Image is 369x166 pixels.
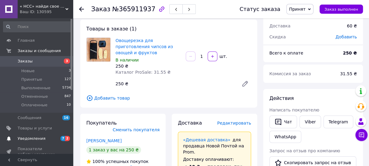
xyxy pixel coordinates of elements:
a: Овощерезка для приготовления чипсов из овощей и фруктов [116,38,173,55]
span: Добавить [336,34,357,39]
input: Поиск [3,21,71,32]
a: [PERSON_NAME] [86,138,122,143]
span: Сообщения [18,115,41,121]
span: Показатели работы компании [18,146,56,157]
span: №365911937 [112,5,155,13]
div: Вернуться назад [79,6,84,12]
span: Написать покупателю [269,108,319,112]
span: Доставка [269,23,290,28]
div: Доставку оплачивают: [183,156,246,162]
span: Принятые [21,77,42,82]
span: Запрос на отзыв про компанию [269,148,340,153]
span: 2 [65,136,70,141]
span: Добавить товар [86,95,251,101]
a: WhatsApp [269,131,301,143]
span: 3 [69,68,71,74]
span: 127 [64,77,71,82]
span: Сменить покупателя [113,127,160,132]
span: Уведомления [18,136,45,141]
span: 31.55 ₴ [340,71,357,76]
div: 60 ₴ [343,19,360,33]
span: Отмененные [21,94,48,99]
span: Товары и услуги [18,125,52,131]
a: Viber [299,115,321,128]
a: Редактировать [239,78,251,90]
span: В наличии [116,58,139,62]
button: Чат [269,115,297,128]
div: 250 ₴ [116,63,181,69]
b: 250 ₴ [343,51,357,55]
span: 16 [62,115,70,120]
div: успешных покупок [86,158,149,164]
div: Ваш ID: 130595 [20,9,73,15]
span: Покупатель [86,120,117,126]
img: Овощерезка для приготовления чипсов из овощей и фруктов [87,38,110,62]
span: Заказ [91,5,110,13]
span: Каталог ProSale: 31.55 ₴ [116,70,171,75]
span: 10 [67,102,71,108]
span: Скидка [269,34,286,39]
div: шт. [218,53,228,59]
span: Выполненные [21,85,50,91]
button: Заказ выполнен [319,5,363,14]
a: «Дешевая доставка» [183,137,230,142]
span: 847 [64,94,71,99]
div: 250 ₴ [113,79,236,88]
div: 1 заказ у вас на 250 ₴ [86,146,141,154]
div: для продавца Новой Почтой на Prom. [183,137,246,155]
span: Новые [21,68,35,74]
span: Заказы [18,58,33,64]
span: Оплаченные [21,102,47,108]
span: Заказ выполнен [324,7,358,12]
span: Заказы и сообщения [18,48,61,54]
span: Принят [289,7,305,12]
span: Главная [18,38,35,43]
span: 5734 [62,85,71,91]
span: Действия [269,95,294,101]
a: Telegram [323,115,353,128]
span: 7 [60,136,65,141]
span: Товары в заказе (1) [86,26,136,32]
span: « НСС» найди свое с улыбкой [20,4,65,9]
span: 100% [92,159,105,164]
span: Доставка [178,120,202,126]
span: 3 [64,58,70,64]
span: Комиссия за заказ [269,71,311,76]
div: Статус заказа [240,6,280,12]
button: Чат с покупателем [355,129,367,141]
span: Редактировать [217,121,251,125]
span: Всего к оплате [269,51,303,55]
